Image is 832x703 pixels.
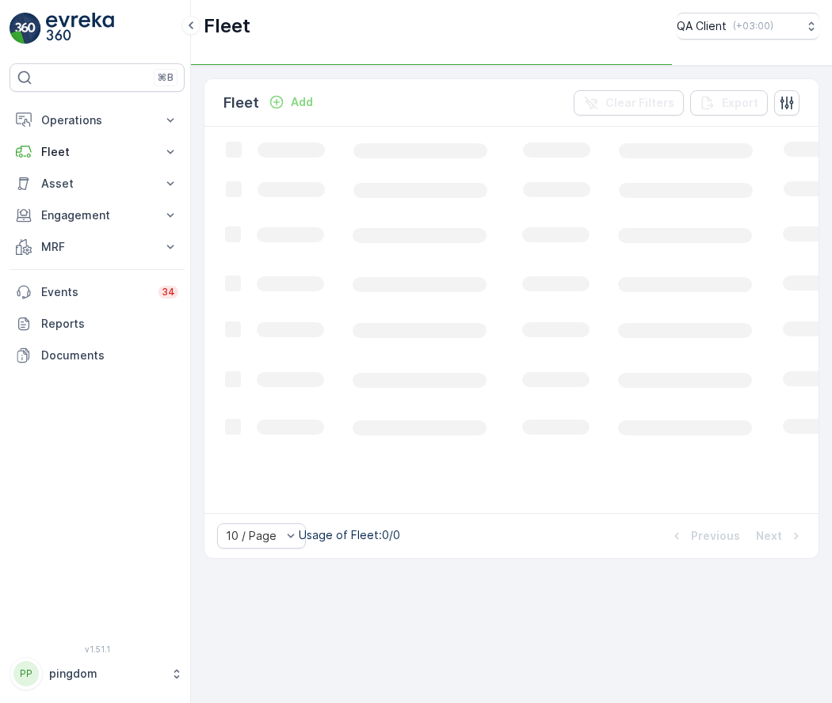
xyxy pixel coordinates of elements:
[262,93,319,112] button: Add
[41,112,153,128] p: Operations
[41,176,153,192] p: Asset
[10,104,185,136] button: Operations
[158,71,174,84] p: ⌘B
[10,340,185,371] a: Documents
[41,207,153,223] p: Engagement
[10,231,185,263] button: MRF
[41,239,153,255] p: MRF
[13,661,39,686] div: PP
[756,528,782,544] p: Next
[677,13,819,40] button: QA Client(+03:00)
[722,95,758,111] p: Export
[677,18,727,34] p: QA Client
[690,90,768,116] button: Export
[10,308,185,340] a: Reports
[574,90,684,116] button: Clear Filters
[733,20,773,32] p: ( +03:00 )
[10,13,41,44] img: logo
[299,527,400,543] p: Usage of Fleet : 0/0
[41,316,178,332] p: Reports
[291,94,313,110] p: Add
[691,528,740,544] p: Previous
[41,348,178,363] p: Documents
[10,199,185,231] button: Engagement
[10,136,185,168] button: Fleet
[10,657,185,690] button: PPpingdom
[41,284,149,300] p: Events
[162,286,175,298] p: 34
[605,95,674,111] p: Clear Filters
[223,92,259,114] p: Fleet
[667,526,742,545] button: Previous
[10,168,185,199] button: Asset
[49,666,162,682] p: pingdom
[10,276,185,308] a: Events34
[754,526,806,545] button: Next
[10,644,185,654] span: v 1.51.1
[41,144,153,160] p: Fleet
[204,13,250,39] p: Fleet
[46,13,114,44] img: logo_light-DOdMpM7g.png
